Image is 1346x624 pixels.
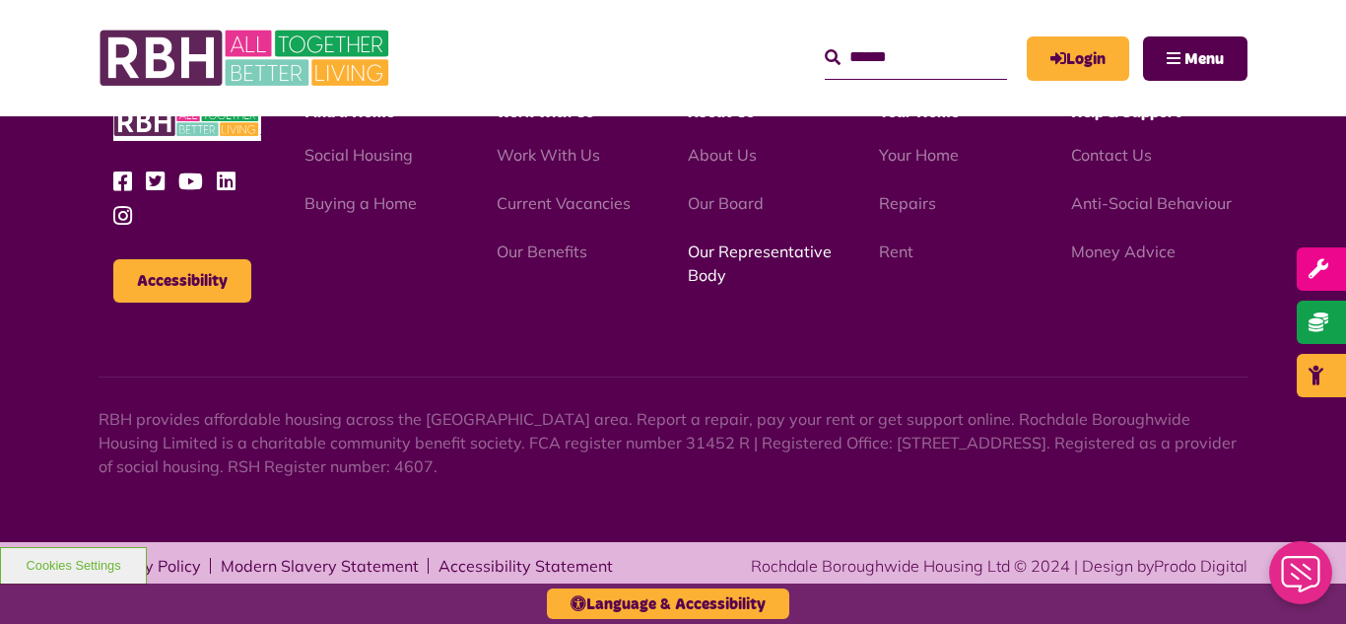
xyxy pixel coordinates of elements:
a: Modern Slavery Statement - open in a new tab [221,558,419,574]
a: Your Home [879,145,959,165]
button: Language & Accessibility [547,589,789,619]
a: Anti-Social Behaviour [1071,193,1232,213]
a: Social Housing - open in a new tab [304,145,413,165]
button: Accessibility [113,259,251,303]
a: Repairs [879,193,936,213]
button: Navigation [1143,36,1247,81]
a: Contact Us [1071,145,1152,165]
a: MyRBH [1027,36,1129,81]
a: Work With Us [497,145,600,165]
div: Rochdale Boroughwide Housing Ltd © 2024 | Design by [751,554,1247,578]
a: Prodo Digital - open in a new tab [1154,556,1247,576]
img: RBH [99,20,394,97]
img: RBH [113,103,261,141]
a: Accessibility Statement [438,558,613,574]
a: Privacy Policy [99,558,201,574]
a: Our Benefits [497,242,587,261]
a: Our Representative Body [688,242,832,285]
a: Rent [879,242,913,261]
p: RBH provides affordable housing across the [GEOGRAPHIC_DATA] area. Report a repair, pay your rent... [99,407,1247,478]
a: About Us [688,145,757,165]
a: Money Advice [1071,242,1176,261]
input: Search [825,36,1007,79]
iframe: Netcall Web Assistant for live chat [1257,535,1346,624]
a: Our Board [688,193,764,213]
a: Current Vacancies [497,193,631,213]
span: Menu [1184,51,1224,67]
a: Buying a Home [304,193,417,213]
